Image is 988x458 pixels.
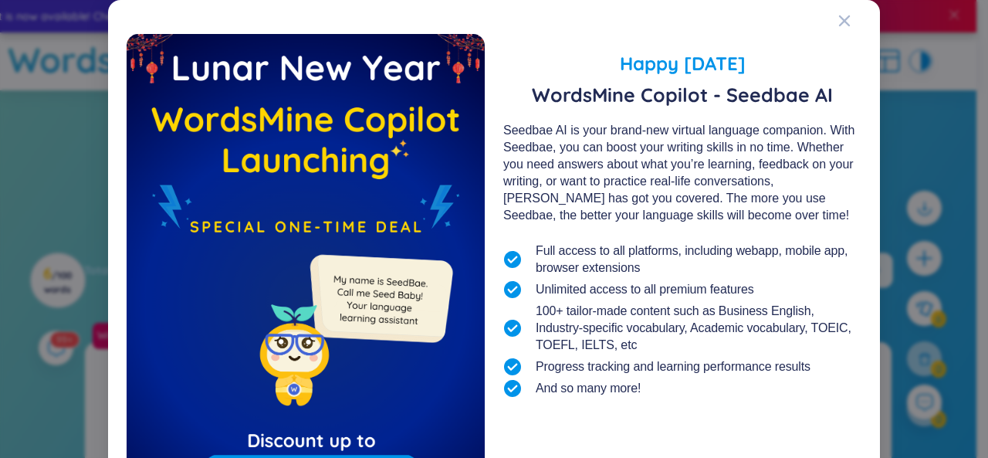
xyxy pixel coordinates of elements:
div: Seedbae AI is your brand-new virtual language companion. With Seedbae, you can boost your writing... [503,122,861,224]
span: Full access to all platforms, including webapp, mobile app, browser extensions [536,243,861,276]
span: Happy [DATE] [503,49,861,77]
span: And so many more! [536,380,641,397]
span: WordsMine Copilot - Seedbae AI [503,83,861,107]
span: Progress tracking and learning performance results [536,358,810,375]
span: Unlimited access to all premium features [536,281,754,298]
img: minionSeedbaeMessage.35ffe99e.png [303,223,456,377]
span: 100+ tailor-made content such as Business English, Industry-specific vocabulary, Academic vocabul... [536,303,861,354]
